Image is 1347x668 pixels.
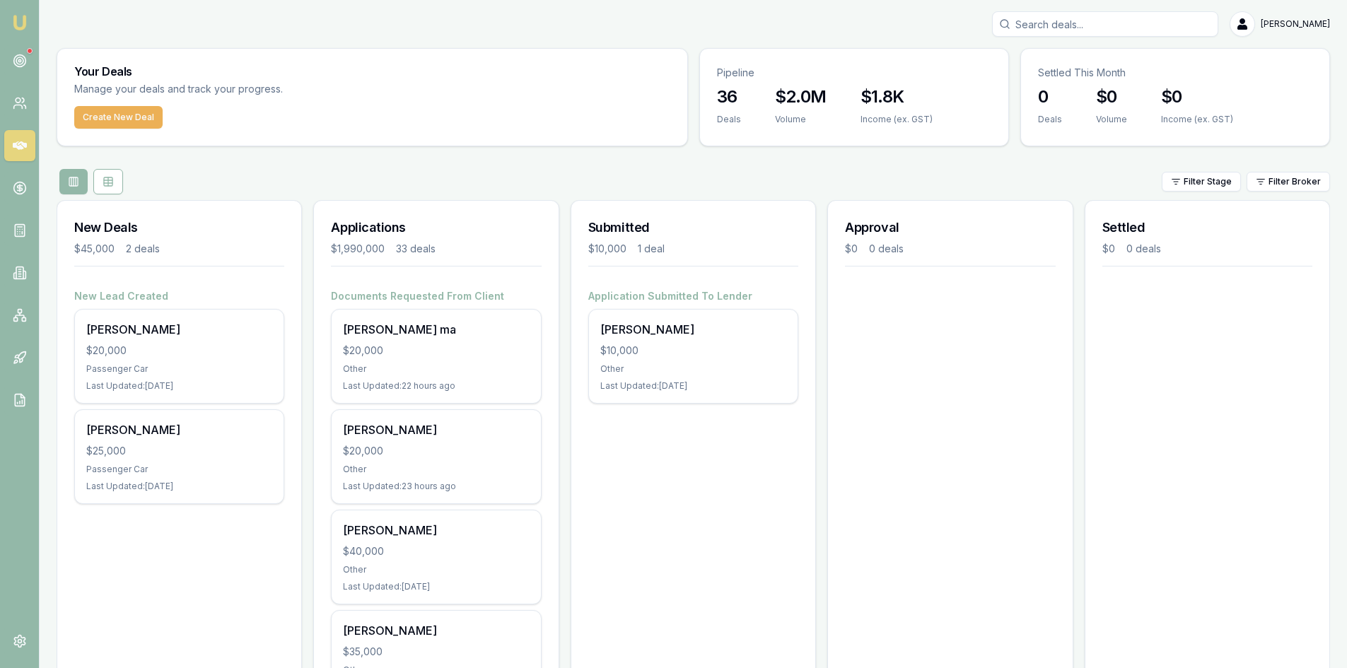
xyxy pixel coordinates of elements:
[1269,176,1321,187] span: Filter Broker
[86,380,272,392] div: Last Updated: [DATE]
[86,344,272,358] div: $20,000
[1162,172,1241,192] button: Filter Stage
[1038,86,1062,108] h3: 0
[1038,114,1062,125] div: Deals
[74,106,163,129] button: Create New Deal
[992,11,1218,37] input: Search deals
[588,218,798,238] h3: Submitted
[869,242,904,256] div: 0 deals
[11,14,28,31] img: emu-icon-u.png
[126,242,160,256] div: 2 deals
[845,218,1055,238] h3: Approval
[600,321,786,338] div: [PERSON_NAME]
[638,242,665,256] div: 1 deal
[343,622,529,639] div: [PERSON_NAME]
[396,242,436,256] div: 33 deals
[717,114,741,125] div: Deals
[717,86,741,108] h3: 36
[343,444,529,458] div: $20,000
[74,242,115,256] div: $45,000
[1038,66,1312,80] p: Settled This Month
[600,363,786,375] div: Other
[343,522,529,539] div: [PERSON_NAME]
[861,86,933,108] h3: $1.8K
[588,289,798,303] h4: Application Submitted To Lender
[343,363,529,375] div: Other
[86,421,272,438] div: [PERSON_NAME]
[1261,18,1330,30] span: [PERSON_NAME]
[343,481,529,492] div: Last Updated: 23 hours ago
[343,645,529,659] div: $35,000
[845,242,858,256] div: $0
[588,242,626,256] div: $10,000
[600,380,786,392] div: Last Updated: [DATE]
[343,464,529,475] div: Other
[343,544,529,558] div: $40,000
[331,242,385,256] div: $1,990,000
[86,481,272,492] div: Last Updated: [DATE]
[775,114,827,125] div: Volume
[86,444,272,458] div: $25,000
[1096,114,1127,125] div: Volume
[86,464,272,475] div: Passenger Car
[775,86,827,108] h3: $2.0M
[331,218,541,238] h3: Applications
[861,114,933,125] div: Income (ex. GST)
[343,380,529,392] div: Last Updated: 22 hours ago
[86,363,272,375] div: Passenger Car
[86,321,272,338] div: [PERSON_NAME]
[343,321,529,338] div: [PERSON_NAME] ma
[343,581,529,592] div: Last Updated: [DATE]
[1161,114,1233,125] div: Income (ex. GST)
[600,344,786,358] div: $10,000
[1096,86,1127,108] h3: $0
[1126,242,1161,256] div: 0 deals
[343,344,529,358] div: $20,000
[74,218,284,238] h3: New Deals
[1102,218,1312,238] h3: Settled
[74,81,436,98] p: Manage your deals and track your progress.
[1247,172,1330,192] button: Filter Broker
[343,421,529,438] div: [PERSON_NAME]
[74,66,670,77] h3: Your Deals
[717,66,991,80] p: Pipeline
[343,564,529,575] div: Other
[74,289,284,303] h4: New Lead Created
[331,289,541,303] h4: Documents Requested From Client
[1184,176,1232,187] span: Filter Stage
[1161,86,1233,108] h3: $0
[1102,242,1115,256] div: $0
